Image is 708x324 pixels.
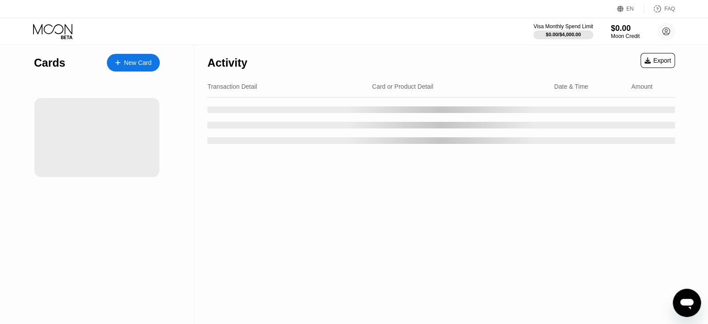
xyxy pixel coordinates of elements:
[533,23,593,30] div: Visa Monthly Spend Limit
[554,83,588,90] div: Date & Time
[533,23,593,39] div: Visa Monthly Spend Limit$0.00/$4,000.00
[664,6,675,12] div: FAQ
[617,4,644,13] div: EN
[34,57,65,69] div: Cards
[644,4,675,13] div: FAQ
[631,83,652,90] div: Amount
[611,24,640,33] div: $0.00
[546,32,581,37] div: $0.00 / $4,000.00
[626,6,634,12] div: EN
[611,33,640,39] div: Moon Credit
[207,57,247,69] div: Activity
[640,53,675,68] div: Export
[611,24,640,39] div: $0.00Moon Credit
[644,57,671,64] div: Export
[372,83,433,90] div: Card or Product Detail
[673,289,701,317] iframe: Button to launch messaging window
[107,54,160,72] div: New Card
[207,83,257,90] div: Transaction Detail
[124,59,151,67] div: New Card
